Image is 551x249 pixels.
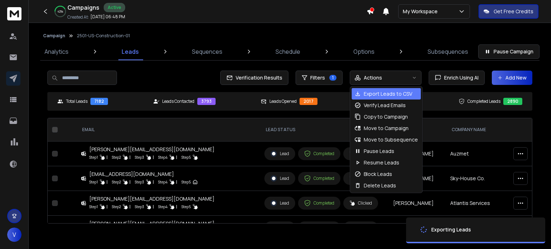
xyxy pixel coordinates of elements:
[176,178,177,186] p: |
[112,154,121,161] p: Step 2
[364,125,409,132] p: Move to Campaign
[296,71,343,85] button: Filters1
[446,142,509,166] td: Auzmet
[364,182,396,189] p: Delete Leads
[423,43,472,60] a: Subsequences
[107,154,108,161] p: |
[304,200,334,206] div: Completed
[162,99,194,104] p: Leads Contacted
[153,178,154,186] p: |
[117,43,143,60] a: Leads
[304,150,334,157] div: Completed
[107,178,108,186] p: |
[104,3,125,12] div: Active
[431,226,471,233] div: Exporting Leads
[122,47,139,56] p: Leads
[89,178,98,186] p: Step 1
[364,159,399,166] p: Resume Leads
[349,151,372,157] div: Clicked
[90,98,108,105] div: 7182
[89,171,198,178] div: [EMAIL_ADDRESS][DOMAIN_NAME]
[182,203,191,210] p: Step 5
[7,228,22,242] button: V
[67,14,89,20] p: Created At:
[176,154,177,161] p: |
[446,118,509,142] th: Company Name
[271,43,305,60] a: Schedule
[260,118,389,142] th: LEAD STATUS
[429,71,485,85] button: Enrich Using AI
[269,99,297,104] p: Leads Opened
[353,47,375,56] p: Options
[44,47,69,56] p: Analytics
[89,203,98,210] p: Step 1
[270,200,289,206] div: Lead
[89,146,215,153] div: [PERSON_NAME][EMAIL_ADDRESS][DOMAIN_NAME]
[77,33,130,39] p: 2501-US-Construction-01
[89,220,215,227] div: [PERSON_NAME][EMAIL_ADDRESS][DOMAIN_NAME]
[90,14,125,20] p: [DATE] 06:48 PM
[364,171,392,178] p: Block Leads
[364,136,418,143] p: Move to Subsequence
[467,99,500,104] p: Completed Leads
[364,102,406,109] p: Verify Lead Emails
[89,195,215,202] div: [PERSON_NAME][EMAIL_ADDRESS][DOMAIN_NAME]
[57,9,63,14] p: 42 %
[364,113,408,120] p: Copy to Campaign
[197,98,216,105] div: 3793
[129,178,131,186] p: |
[446,191,509,216] td: Atlantis Services
[304,175,334,182] div: Completed
[135,203,144,210] p: Step 3
[158,178,168,186] p: Step 4
[67,3,99,12] h1: Campaigns
[503,98,522,105] div: 2890
[329,75,336,81] span: 1
[441,74,479,81] span: Enrich Using AI
[275,47,300,56] p: Schedule
[66,99,88,104] p: Total Leads
[349,176,372,181] div: Clicked
[43,33,65,39] button: Campaign
[270,150,289,157] div: Lead
[389,216,446,240] td: [PERSON_NAME]
[89,154,98,161] p: Step 1
[107,203,108,210] p: |
[153,203,154,210] p: |
[364,148,394,155] p: Pause Leads
[158,203,168,210] p: Step 4
[389,191,446,216] td: [PERSON_NAME]
[492,71,532,85] button: Add New
[192,47,222,56] p: Sequences
[478,44,540,59] button: Pause Campaign
[349,200,372,206] div: Clicked
[188,43,227,60] a: Sequences
[494,8,533,15] p: Get Free Credits
[129,203,131,210] p: |
[112,203,121,210] p: Step 2
[182,178,191,186] p: Step 5
[129,154,131,161] p: |
[135,178,144,186] p: Step 3
[310,74,325,81] span: Filters
[428,47,468,56] p: Subsequences
[153,154,154,161] p: |
[76,118,260,142] th: EMAIL
[349,43,379,60] a: Options
[364,90,412,97] p: Export Leads to CSV
[176,203,177,210] p: |
[233,74,282,81] span: Verification Results
[112,178,121,186] p: Step 2
[479,4,538,19] button: Get Free Credits
[364,74,382,81] p: Actions
[446,166,509,191] td: Sky-House Co.
[182,154,191,161] p: Step 5
[135,154,144,161] p: Step 3
[270,175,289,182] div: Lead
[220,71,288,85] button: Verification Results
[40,43,73,60] a: Analytics
[300,98,317,105] div: 2017
[403,8,441,15] p: My Workspace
